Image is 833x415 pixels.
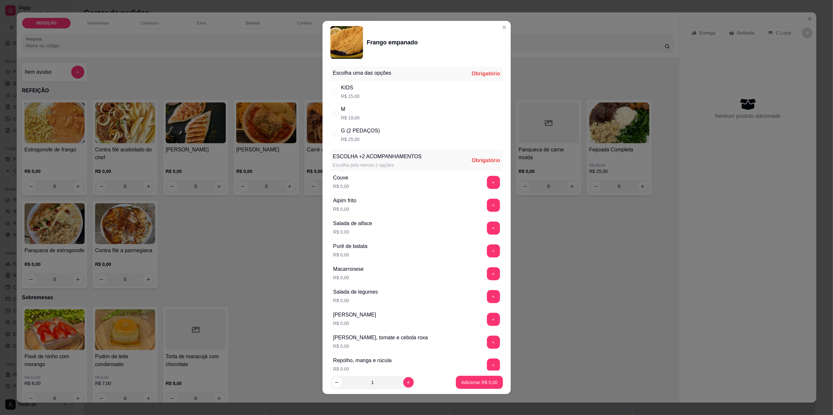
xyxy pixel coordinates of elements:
[341,84,360,92] div: KIDS
[487,313,500,326] button: add
[487,290,500,303] button: add
[341,105,360,113] div: M
[487,199,500,212] button: add
[333,183,349,190] p: R$ 0,00
[472,70,500,78] div: Obrigatório
[487,244,500,257] button: add
[487,176,500,189] button: add
[333,320,376,327] p: R$ 0,00
[333,229,372,235] p: R$ 0,00
[333,242,368,250] div: Purê de batata
[333,343,428,349] p: R$ 0,00
[333,334,428,342] div: [PERSON_NAME], tomate e cebola roxa
[333,174,349,182] div: Couve
[333,265,364,273] div: Macarronese
[333,69,392,77] div: Escolha uma das opções
[333,162,422,168] div: Escolha pelo menos 2 opções
[367,38,418,47] div: Frango empanado
[461,379,497,386] p: Adicionar R$ 0,00
[456,376,503,389] button: Adicionar R$ 0,00
[487,359,500,372] button: add
[333,357,392,364] div: Repolho, manga e rúcula
[341,136,380,143] p: R$ 25,00
[333,311,376,319] div: [PERSON_NAME]
[333,220,372,227] div: Salada de alface
[333,366,392,372] p: R$ 0,00
[487,222,500,235] button: add
[487,336,500,349] button: add
[333,288,378,296] div: Salada de legumes
[333,206,357,212] p: R$ 0,00
[341,93,360,100] p: R$ 15,00
[332,377,342,388] button: decrease-product-quantity
[341,127,380,135] div: G (2 PEDAÇOS)
[403,377,414,388] button: increase-product-quantity
[333,153,422,161] div: ESCOLHA +2 ACOMPANHAMENTOS
[341,115,360,121] p: R$ 19,00
[499,22,509,33] button: Close
[472,157,500,164] div: Obrigatório
[333,197,357,205] div: Aipim frito
[330,26,363,59] img: product-image
[333,252,368,258] p: R$ 0,00
[333,274,364,281] p: R$ 0,00
[487,267,500,280] button: add
[333,297,378,304] p: R$ 0,00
